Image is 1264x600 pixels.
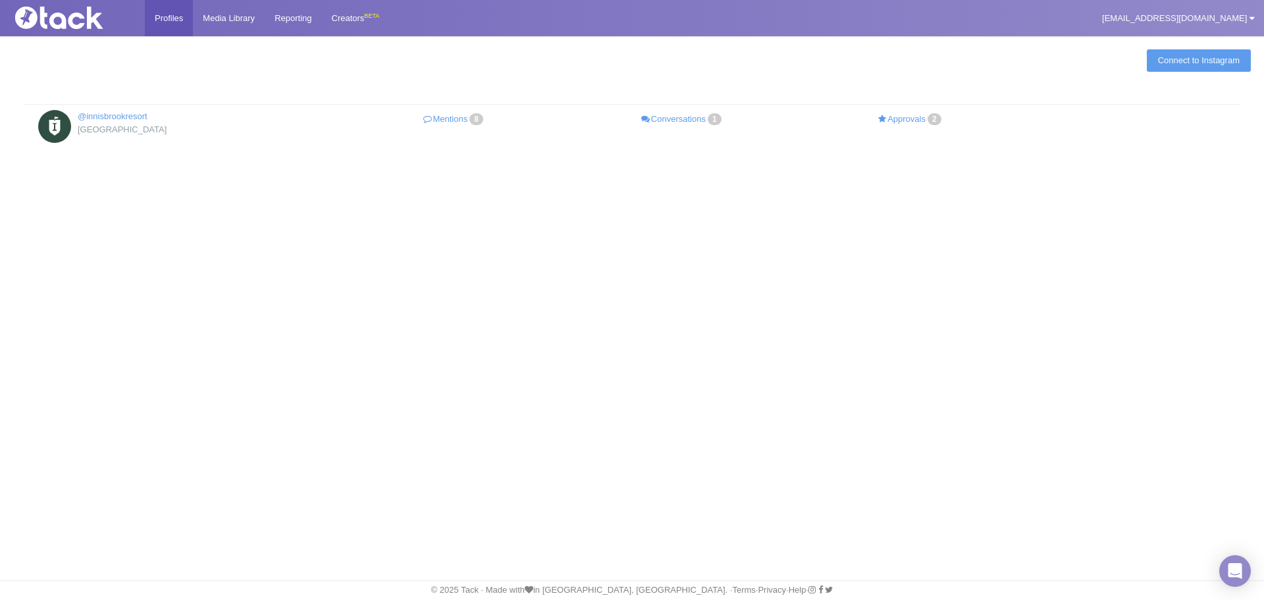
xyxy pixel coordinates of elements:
[1219,555,1251,587] div: Open Intercom Messenger
[364,9,379,23] div: BETA
[568,110,797,129] a: Conversations1
[789,585,806,595] a: Help
[78,111,147,121] a: @innisbrookresort
[23,86,1241,105] th: : activate to sort column descending
[340,110,569,129] a: Mentions8
[38,110,71,143] img: Innisbrook Resort
[10,7,142,29] img: Tack
[928,113,941,125] span: 2
[797,110,1025,129] a: Approvals2
[1147,49,1251,72] a: Connect to Instagram
[758,585,786,595] a: Privacy
[3,584,1261,596] div: © 2025 Tack · Made with in [GEOGRAPHIC_DATA], [GEOGRAPHIC_DATA]. · · · ·
[469,113,483,125] span: 8
[732,585,755,595] a: Terms
[38,123,321,136] div: [GEOGRAPHIC_DATA]
[708,113,722,125] span: 1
